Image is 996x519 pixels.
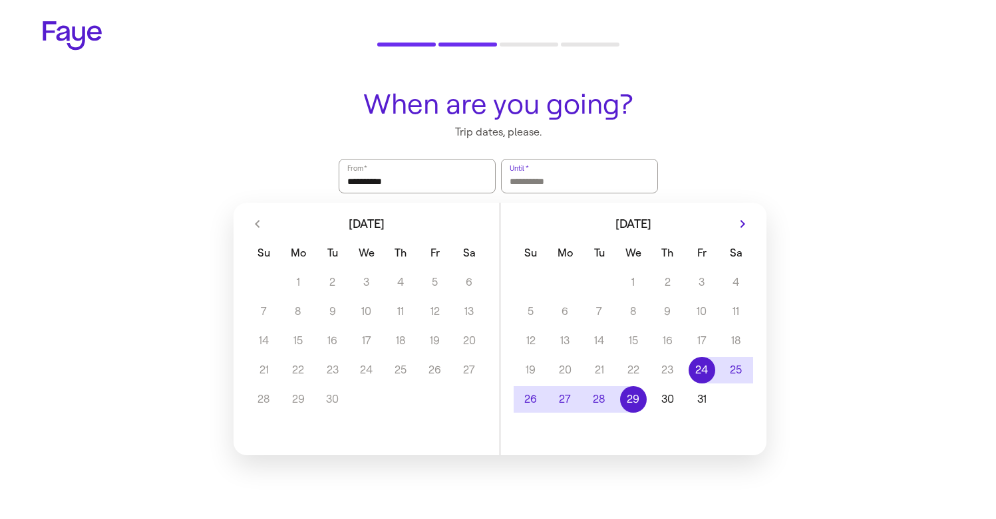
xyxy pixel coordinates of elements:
[651,386,685,413] button: 30
[615,218,651,230] span: [DATE]
[721,240,752,266] span: Saturday
[719,357,753,383] button: 25
[514,386,548,413] button: 26
[346,161,368,175] label: From
[351,240,382,266] span: Wednesday
[248,240,279,266] span: Sunday
[617,240,649,266] span: Wednesday
[317,240,348,266] span: Tuesday
[616,386,650,413] button: 29
[508,161,530,175] label: Until
[282,240,313,266] span: Monday
[685,386,719,413] button: 31
[349,218,385,230] span: [DATE]
[419,240,450,266] span: Friday
[331,89,666,120] h1: When are you going?
[583,240,615,266] span: Tuesday
[331,125,666,140] p: Trip dates, please.
[686,240,717,266] span: Friday
[582,386,616,413] button: 28
[385,240,416,266] span: Thursday
[652,240,683,266] span: Thursday
[454,240,485,266] span: Saturday
[548,386,581,413] button: 27
[685,357,719,383] button: 24
[549,240,580,266] span: Monday
[732,213,753,235] button: Next month
[515,240,546,266] span: Sunday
